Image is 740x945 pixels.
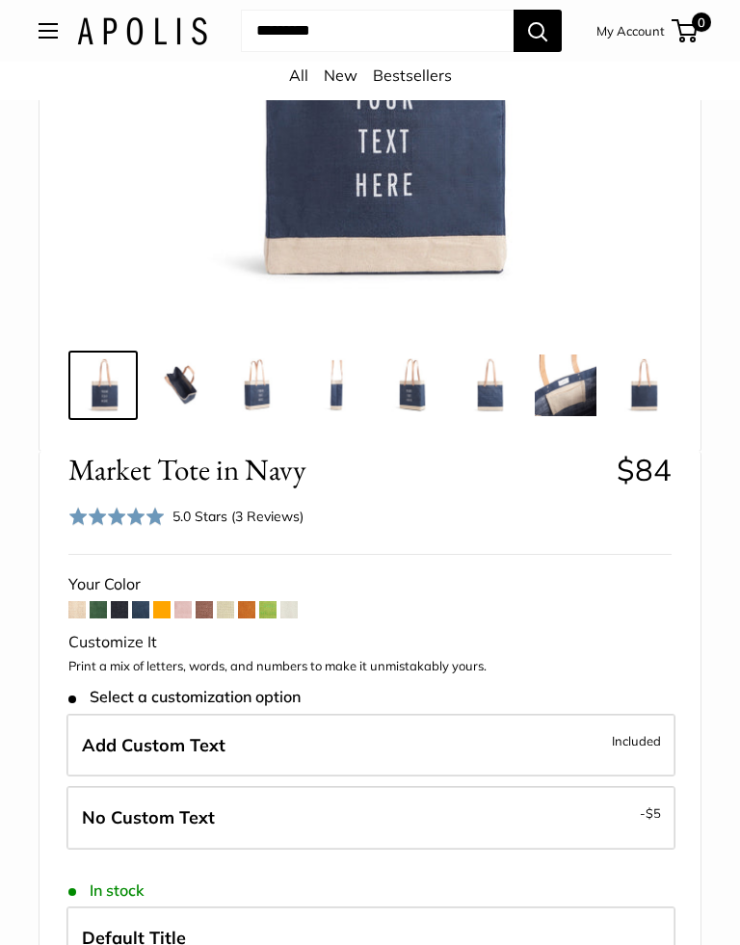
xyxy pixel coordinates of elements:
button: Search [514,10,562,52]
span: Market Tote in Navy [68,452,602,487]
p: Print a mix of letters, words, and numbers to make it unmistakably yours. [68,657,672,676]
input: Search... [241,10,514,52]
a: Market Tote in Navy [68,351,138,420]
img: Market Tote in Navy [381,354,442,416]
span: In stock [68,881,145,900]
span: 0 [692,13,711,32]
div: Customize It [68,628,672,657]
a: Market Tote in Navy [300,351,369,420]
a: My Account [596,19,665,42]
a: 0 [674,19,698,42]
div: 5.0 Stars (3 Reviews) [68,503,304,531]
a: Market Tote in Navy [531,351,600,420]
img: Apolis [77,17,207,45]
a: Market Tote in Navy [145,351,215,420]
a: Market Tote in Navy [608,351,677,420]
img: Market Tote in Navy [612,354,674,416]
a: Market Tote in Navy [223,351,292,420]
img: Market Tote in Navy [535,354,596,416]
span: - [640,801,661,825]
button: Open menu [39,23,58,39]
a: All [289,66,308,85]
img: Market Tote in Navy [72,354,134,416]
img: Market Tote in Navy [304,354,365,416]
img: Market Tote in Navy [226,354,288,416]
a: New [324,66,357,85]
label: Leave Blank [66,786,675,850]
span: Select a customization option [68,688,301,706]
label: Add Custom Text [66,714,675,777]
img: description_Seal of authenticity printed on the backside of every bag. [458,354,519,416]
span: Included [612,729,661,752]
a: Market Tote in Navy [377,351,446,420]
span: $84 [617,451,672,488]
div: 5.0 Stars (3 Reviews) [172,506,304,527]
span: $5 [646,805,661,821]
div: Your Color [68,570,672,599]
a: Bestsellers [373,66,452,85]
img: Market Tote in Navy [149,354,211,416]
span: No Custom Text [82,806,215,828]
span: Add Custom Text [82,734,225,756]
a: description_Seal of authenticity printed on the backside of every bag. [454,351,523,420]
